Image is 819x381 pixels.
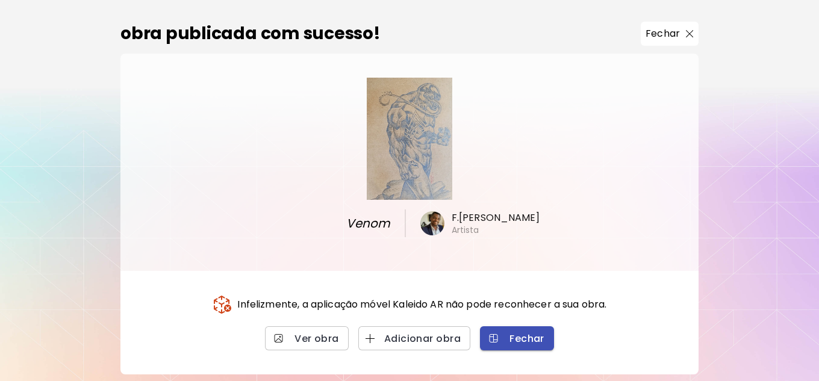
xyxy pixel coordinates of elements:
[265,326,349,350] a: Ver obra
[275,332,339,345] span: Ver obra
[367,78,453,200] img: large.webp
[358,326,470,350] button: Adicionar obra
[490,332,544,345] span: Fechar
[452,225,479,235] h6: Artista
[237,297,606,312] p: Infelizmente, a aplicação móvel Kaleido AR não pode reconhecer a sua obra.
[452,211,540,225] h6: F.[PERSON_NAME]
[480,326,554,350] button: Fechar
[368,332,461,345] span: Adicionar obra
[313,214,390,232] span: Venom
[120,21,381,46] h2: obra publicada com sucesso!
